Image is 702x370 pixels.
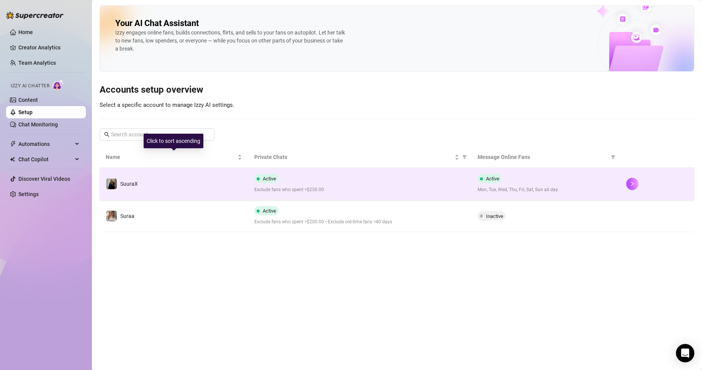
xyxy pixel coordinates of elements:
[104,132,110,137] span: search
[626,178,638,190] button: right
[115,18,199,29] h2: Your AI Chat Assistant
[52,79,64,90] img: AI Chatter
[248,147,471,168] th: Private Chats
[10,141,16,147] span: thunderbolt
[100,84,694,96] h3: Accounts setup overview
[609,151,617,163] span: filter
[18,138,73,150] span: Automations
[254,186,465,193] span: Exclude fans who spent >$250.00
[461,151,468,163] span: filter
[6,11,64,19] img: logo-BBDzfeDw.svg
[144,134,203,148] div: Click to sort ascending
[18,191,39,197] a: Settings
[106,178,117,189] img: SuuraX
[486,213,503,219] span: Inactive
[462,155,467,159] span: filter
[478,186,614,193] span: Mon, Tue, Wed, Thu, Fri, Sat, Sun all day
[18,97,38,103] a: Content
[18,121,58,128] a: Chat Monitoring
[11,82,49,90] span: Izzy AI Chatter
[18,109,33,115] a: Setup
[100,102,234,108] span: Select a specific account to manage Izzy AI settings.
[486,176,499,182] span: Active
[611,155,615,159] span: filter
[630,181,635,187] span: right
[263,208,276,214] span: Active
[254,218,465,226] span: Exclude fans who spent >$200.00 • Exclude old-time fans >40 days
[18,60,56,66] a: Team Analytics
[111,130,204,139] input: Search account
[18,29,33,35] a: Home
[18,41,80,54] a: Creator Analytics
[18,176,70,182] a: Discover Viral Videos
[120,181,138,187] span: SuuraX
[254,153,453,161] span: Private Chats
[115,29,345,53] div: Izzy engages online fans, builds connections, flirts, and sells to your fans on autopilot. Let he...
[106,153,236,161] span: Name
[18,153,73,165] span: Chat Copilot
[100,147,248,168] th: Name
[106,211,117,221] img: Suraa
[120,213,134,219] span: Suraa
[676,344,694,362] div: Open Intercom Messenger
[263,176,276,182] span: Active
[478,153,608,161] span: Message Online Fans
[10,157,15,162] img: Chat Copilot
